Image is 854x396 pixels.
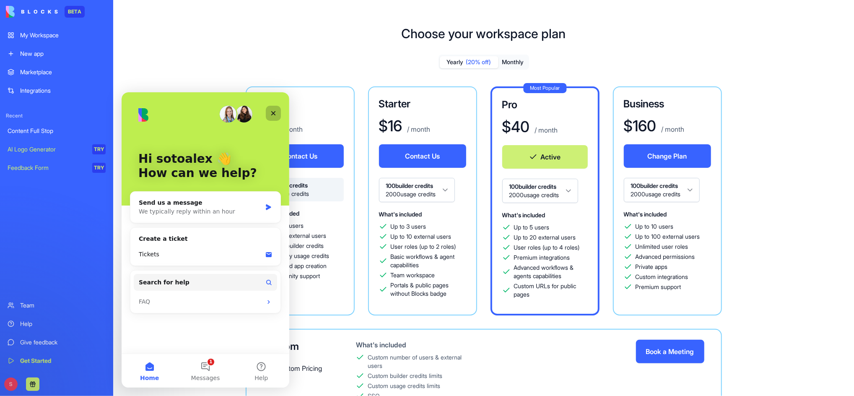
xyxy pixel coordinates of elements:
iframe: Intercom live chat [122,92,289,388]
span: User roles (up to 4 roles) [514,243,580,252]
p: / month [660,124,685,134]
div: Custom usage credits limits [368,382,440,390]
span: Up to 5 users [514,223,550,232]
span: Up to 3 users [391,222,426,231]
p: / month [533,125,558,135]
span: Community support [268,272,320,280]
div: Content Full Stop [8,127,106,135]
span: 200 daily usage credits [268,252,330,260]
h1: $ 16 [379,117,402,134]
span: Custom URLs for public pages [514,282,588,299]
div: Custom builder credits limits [368,372,442,380]
span: Premium integrations [514,253,570,262]
div: Feedback Form [8,164,86,172]
span: Advanced permissions [636,253,695,261]
div: Integrations [20,86,106,95]
h3: Pro [502,98,588,112]
button: Contact Us [379,144,466,168]
div: New app [20,49,106,58]
button: Contact Us [257,144,344,168]
span: Team workspace [391,271,435,279]
span: (20% off) [466,58,491,66]
button: Active [502,145,588,169]
div: BETA [65,6,85,18]
span: Unlimited app creation [268,262,327,270]
div: AI Logo Generator [8,145,86,154]
h1: $ 160 [624,117,657,134]
span: 500 usage credits [263,190,337,198]
div: Help [20,320,106,328]
span: Custom Pricing [277,363,322,373]
span: Premium support [636,283,681,291]
span: What's included [624,211,667,218]
span: Up to 10 users [636,222,674,231]
button: Book a Meeting [636,340,704,363]
a: My Workspace [3,27,111,44]
a: AI Logo GeneratorTRY [3,141,111,158]
a: Get Started [3,352,111,369]
div: Get Started [20,357,106,365]
span: User roles (up to 2 roles) [391,242,456,251]
a: Help [3,315,111,332]
a: Integrations [3,82,111,99]
a: Feedback FormTRY [3,159,111,176]
span: Basic workflows & agent capabilities [391,253,466,269]
span: Advanced workflows & agents capabilities [514,263,588,280]
span: Private apps [636,263,668,271]
div: What's included [356,340,473,350]
a: Give feedback [3,334,111,351]
p: / month [406,124,431,134]
span: Up to 20 external users [514,233,576,242]
a: Content Full Stop [3,122,111,139]
span: 20 builder credits [263,181,337,190]
div: TRY [92,144,106,154]
span: Portals & public pages without Blocks badge [391,281,466,298]
span: Custom integrations [636,273,688,281]
h3: Free [257,97,344,111]
span: Unlimited user roles [636,242,688,251]
div: TRY [92,163,106,173]
h1: Choose your workspace plan [402,26,566,41]
h3: Starter [379,97,466,111]
div: Custom [263,340,329,353]
span: What's included [379,211,422,218]
h3: Business [624,97,711,111]
div: Give feedback [20,338,106,346]
a: New app [3,45,111,62]
a: BETA [6,6,85,18]
a: Team [3,297,111,314]
button: Monthly [498,56,528,68]
span: Up to 10 external users [391,232,452,241]
span: Up to 100 external users [636,232,700,241]
button: Change Plan [624,144,711,168]
span: S [4,378,18,391]
div: Team [20,301,106,310]
span: Help [133,283,146,289]
button: Yearly [440,56,498,68]
p: / month [278,124,303,134]
span: Up to 5 external users [268,232,327,240]
div: Custom number of users & external users [368,353,473,370]
span: Recent [3,112,111,119]
span: 6 daily builder credits [268,242,324,250]
div: My Workspace [20,31,106,39]
span: What's included [502,211,545,219]
a: Marketplace [3,64,111,81]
